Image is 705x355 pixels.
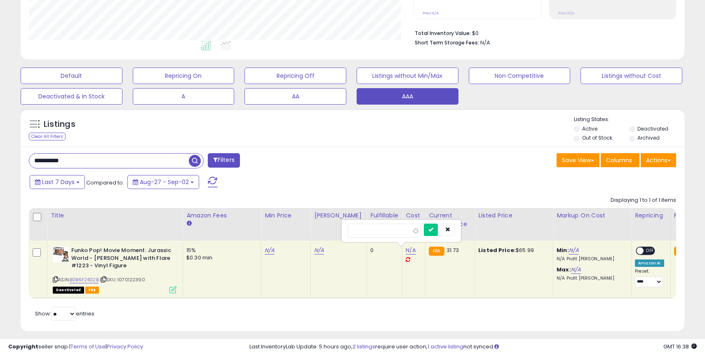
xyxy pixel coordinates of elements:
div: ASIN: [53,247,176,292]
div: [PERSON_NAME] [314,211,363,220]
div: Title [51,211,179,220]
div: 15% [186,247,255,254]
small: Prev: N/A [423,11,439,16]
div: Cost [406,211,422,220]
span: N/A [480,39,490,47]
a: Terms of Use [70,343,106,350]
label: Active [582,125,597,132]
small: FBA [674,247,689,256]
button: Listings without Cost [580,68,682,84]
span: 2025-09-10 16:38 GMT [663,343,697,350]
a: 1 active listing [428,343,463,350]
b: Listed Price: [478,246,516,254]
a: N/A [314,246,324,255]
b: Short Term Storage Fees: [415,39,479,46]
div: Last InventoryLab Update: 5 hours ago, require user action, not synced. [249,343,697,351]
button: Columns [601,153,639,167]
button: Non Competitive [469,68,571,84]
a: B0B6F24G2B [70,276,99,283]
a: N/A [406,246,416,255]
span: OFF [644,248,657,255]
div: Listed Price [478,211,550,220]
th: The percentage added to the cost of goods (COGS) that forms the calculator for Min & Max prices. [553,208,632,241]
div: Displaying 1 to 1 of 1 items [611,196,676,204]
small: Prev: N/A [558,11,574,16]
a: Privacy Policy [107,343,143,350]
img: 51NZbIzEXYL._SL40_.jpg [53,247,69,262]
strong: Copyright [8,343,38,350]
button: Repricing Off [244,68,346,84]
label: Out of Stock [582,134,612,141]
button: Actions [641,153,676,167]
p: N/A Profit [PERSON_NAME] [557,256,625,262]
small: Amazon Fees. [186,220,191,227]
small: FBA [429,247,444,256]
div: Min Price [265,211,307,220]
h5: Listings [44,119,75,130]
li: $0 [415,28,670,37]
p: N/A Profit [PERSON_NAME] [557,276,625,281]
div: $0.30 min [186,254,255,262]
a: 2 listings [352,343,375,350]
span: Aug-27 - Sep-02 [140,178,189,186]
button: Listings without Min/Max [357,68,458,84]
a: N/A [265,246,275,255]
button: Repricing On [133,68,235,84]
span: Columns [606,156,632,164]
span: Last 7 Days [42,178,75,186]
label: Archived [637,134,660,141]
button: Default [21,68,122,84]
b: Funko Pop! Movie Moment: Jurassic World - [PERSON_NAME] with Flare #1223 - Vinyl Figure [71,247,172,272]
span: FBA [85,287,99,294]
div: Current Buybox Price [429,211,471,229]
div: seller snap | | [8,343,143,351]
div: Clear All Filters [29,133,66,140]
button: Deactivated & In Stock [21,88,122,105]
div: Markup on Cost [557,211,628,220]
button: Filters [208,153,240,168]
button: AA [244,88,346,105]
div: Fulfillable Quantity [370,211,399,229]
span: All listings that are unavailable for purchase on Amazon for any reason other than out-of-stock [53,287,84,294]
button: A [133,88,235,105]
b: Max: [557,266,571,273]
b: Total Inventory Value: [415,30,471,37]
button: Last 7 Days [30,175,85,189]
span: Compared to: [86,179,124,187]
div: Amazon AI [635,259,664,267]
div: $65.99 [478,247,547,254]
a: N/A [571,266,581,274]
b: Min: [557,246,569,254]
button: Save View [557,153,599,167]
span: 31.73 [446,246,459,254]
div: Amazon Fees [186,211,258,220]
div: Preset: [635,269,664,287]
label: Deactivated [637,125,668,132]
p: Listing States: [574,116,684,124]
div: Repricing [635,211,667,220]
span: Show: entries [35,310,94,318]
button: Aug-27 - Sep-02 [127,175,199,189]
span: | SKU: 1070122390 [100,276,145,283]
button: AAA [357,88,458,105]
a: N/A [569,246,579,255]
div: 0 [370,247,396,254]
